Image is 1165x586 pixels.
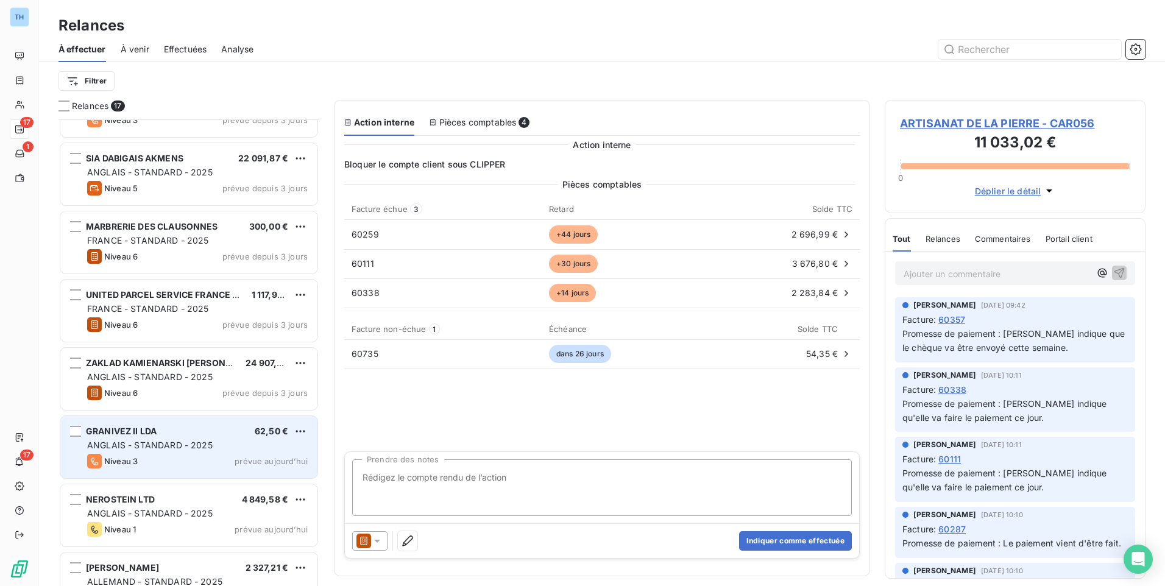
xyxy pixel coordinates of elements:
[235,524,308,534] span: prévue aujourd’hui
[222,388,308,398] span: prévue depuis 3 jours
[86,426,157,436] span: GRANIVEZ II LDA
[573,138,631,151] span: Action interne
[898,173,903,183] span: 0
[86,153,183,163] span: SIA DABIGAIS AKMENS
[913,370,976,381] span: [PERSON_NAME]
[23,141,34,152] span: 1
[352,204,408,214] span: Facture échue
[938,383,966,396] span: 60338
[519,117,529,128] span: 4
[902,313,936,326] span: Facture :
[981,441,1022,448] span: [DATE] 10:11
[222,115,308,125] span: prévue depuis 3 jours
[352,348,378,359] span: 60735
[926,234,960,244] span: Relances
[938,453,961,465] span: 60111
[222,252,308,261] span: prévue depuis 3 jours
[975,185,1041,197] span: Déplier le détail
[121,43,149,55] span: À venir
[913,509,976,520] span: [PERSON_NAME]
[893,234,911,244] span: Tout
[900,115,1130,132] span: ARTISANAT DE LA PIERRE - CAR056
[58,15,124,37] h3: Relances
[58,119,319,586] div: grid
[902,523,936,535] span: Facture :
[981,511,1023,518] span: [DATE] 10:10
[981,302,1025,309] span: [DATE] 09:42
[549,324,587,334] span: Échéance
[222,183,308,193] span: prévue depuis 3 jours
[1046,234,1092,244] span: Portail client
[86,289,250,300] span: UNITED PARCEL SERVICE FRANCE SAS
[913,300,976,311] span: [PERSON_NAME]
[902,538,1121,548] span: Promesse de paiement : Le paiement vient d'être fait.
[739,531,852,551] button: Indiquer comme effectuée
[235,456,308,466] span: prévue aujourd’hui
[410,203,422,214] span: 3
[981,567,1023,574] span: [DATE] 10:10
[352,258,374,269] span: 60111
[86,221,218,231] span: MARBRERIE DES CLAUSONNES
[938,313,965,326] span: 60357
[242,494,289,504] span: 4 849,58 €
[902,398,1110,423] span: Promesse de paiement : [PERSON_NAME] indique qu'elle va faire le paiement ce jour.
[104,524,136,534] span: Niveau 1
[975,234,1031,244] span: Commentaires
[562,178,642,191] span: Pièces comptables
[798,324,838,334] span: Solde TTC
[549,255,598,273] span: +30 jours
[732,348,852,360] div: 54,35 €
[221,43,253,55] span: Analyse
[238,153,288,163] span: 22 091,87 €
[86,494,155,504] span: NEROSTEIN LTD
[111,101,124,111] span: 17
[902,468,1110,492] span: Promesse de paiement : [PERSON_NAME] indique qu'elle va faire le paiement ce jour.
[971,184,1060,198] button: Déplier le détail
[707,287,852,299] div: 2 283,84 €
[87,508,213,518] span: ANGLAIS - STANDARD - 2025
[429,116,529,129] div: Pièces comptables
[104,115,138,125] span: Niveau 3
[255,426,288,436] span: 62,50 €
[86,358,260,368] span: ZAKLAD KAMIENARSKI [PERSON_NAME]
[104,183,138,193] span: Niveau 5
[104,252,138,261] span: Niveau 6
[549,345,611,363] span: dans 26 jours
[938,40,1121,59] input: Rechercher
[549,204,574,214] span: Retard
[902,383,936,396] span: Facture :
[20,450,34,461] span: 17
[20,117,34,128] span: 17
[352,324,427,334] span: Facture non-échue
[10,559,29,579] img: Logo LeanPay
[87,235,209,245] span: FRANCE - STANDARD - 2025
[72,100,108,112] span: Relances
[222,320,308,330] span: prévue depuis 3 jours
[902,328,1127,353] span: Promesse de paiement : [PERSON_NAME] indique que le chèque va être envoyé cette semaine.
[352,288,380,298] span: 60338
[812,204,852,214] span: Solde TTC
[352,229,379,239] span: 60259
[549,284,596,302] span: +14 jours
[87,303,209,314] span: FRANCE - STANDARD - 2025
[246,358,295,368] span: 24 907,74 €
[913,565,976,576] span: [PERSON_NAME]
[902,453,936,465] span: Facture :
[344,158,860,171] span: Bloquer le compte client sous CLIPPER
[252,289,291,300] span: 1 117,97 €
[58,71,115,91] button: Filtrer
[938,523,966,535] span: 60287
[104,456,138,466] span: Niveau 3
[86,562,159,573] span: [PERSON_NAME]
[104,388,138,398] span: Niveau 6
[1124,545,1153,574] div: Open Intercom Messenger
[981,372,1022,379] span: [DATE] 10:11
[249,221,288,231] span: 300,00 €
[87,167,213,177] span: ANGLAIS - STANDARD - 2025
[87,372,213,382] span: ANGLAIS - STANDARD - 2025
[10,7,29,27] div: TH
[58,43,106,55] span: À effectuer
[87,440,213,450] span: ANGLAIS - STANDARD - 2025
[246,562,289,573] span: 2 327,21 €
[549,225,598,244] span: +44 jours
